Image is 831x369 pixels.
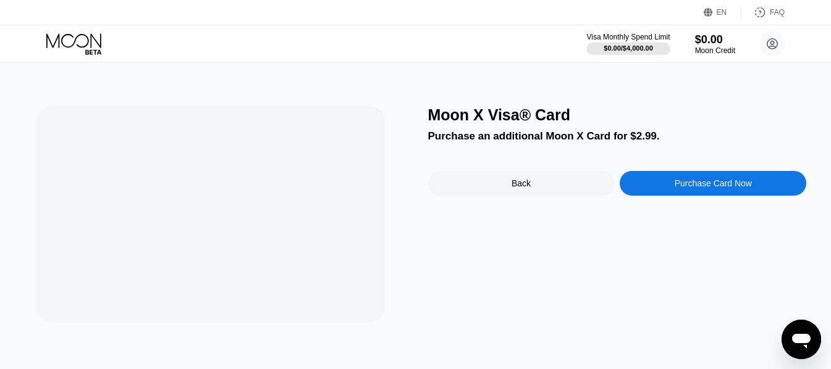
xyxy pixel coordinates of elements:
[695,33,735,46] div: $0.00
[770,8,785,17] div: FAQ
[782,320,821,359] iframe: Button to launch messaging window
[586,33,670,41] div: Visa Monthly Spend Limit
[675,178,752,188] div: Purchase Card Now
[695,33,735,55] div: $0.00Moon Credit
[695,46,735,55] div: Moon Credit
[704,6,741,19] div: EN
[604,44,653,52] div: $0.00 / $4,000.00
[620,171,806,196] div: Purchase Card Now
[428,171,615,196] div: Back
[428,130,807,143] div: Purchase an additional Moon X Card for $2.99.
[717,8,727,17] div: EN
[512,178,531,188] div: Back
[428,106,807,124] div: Moon X Visa® Card
[586,33,670,55] div: Visa Monthly Spend Limit$0.00/$4,000.00
[741,6,785,19] div: FAQ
